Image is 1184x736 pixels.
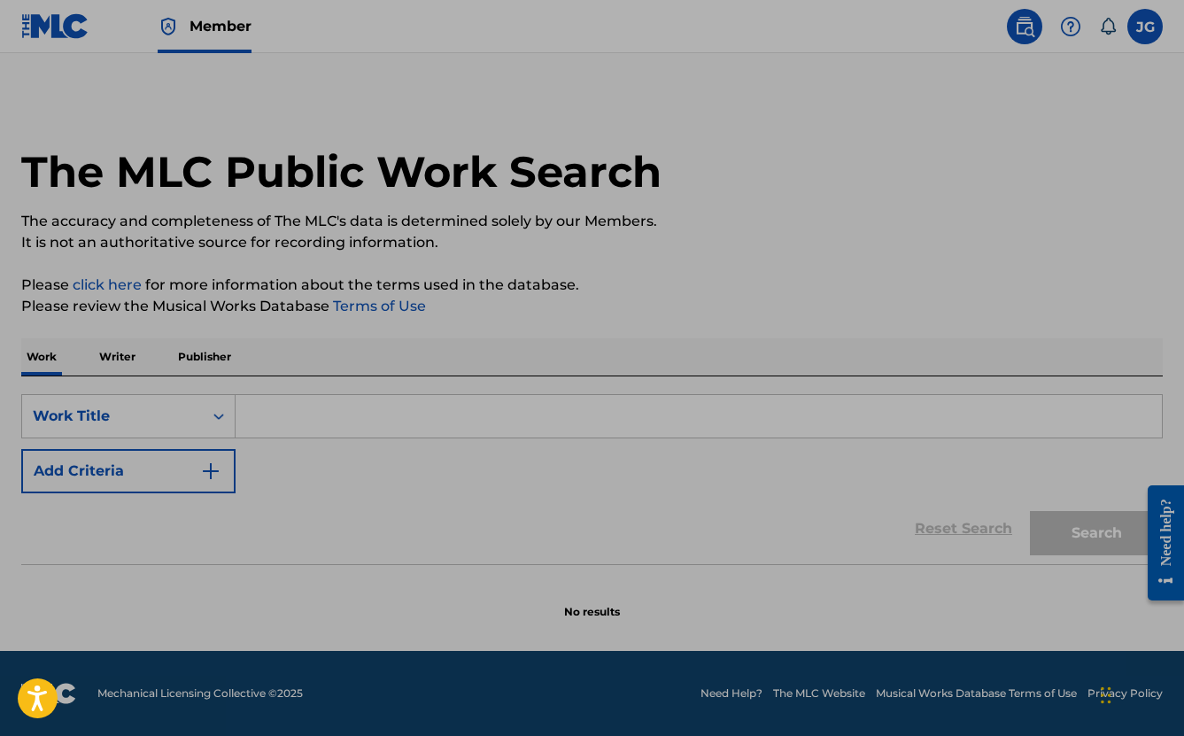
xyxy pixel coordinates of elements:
[21,683,76,704] img: logo
[1134,467,1184,618] iframe: Resource Center
[21,296,1163,317] p: Please review the Musical Works Database
[1087,686,1163,701] a: Privacy Policy
[190,16,252,36] span: Member
[1127,9,1163,44] div: User Menu
[21,145,662,198] h1: The MLC Public Work Search
[1095,651,1184,736] iframe: Chat Widget
[21,338,62,376] p: Work
[33,406,192,427] div: Work Title
[1099,18,1117,35] div: Notifications
[158,16,179,37] img: Top Rightsholder
[700,686,762,701] a: Need Help?
[773,686,865,701] a: The MLC Website
[21,232,1163,253] p: It is not an authoritative source for recording information.
[173,338,236,376] p: Publisher
[876,686,1077,701] a: Musical Works Database Terms of Use
[73,276,142,293] a: click here
[1053,9,1088,44] div: Help
[94,338,141,376] p: Writer
[564,583,620,620] p: No results
[97,686,303,701] span: Mechanical Licensing Collective © 2025
[21,211,1163,232] p: The accuracy and completeness of The MLC's data is determined solely by our Members.
[1101,669,1111,722] div: Drag
[21,13,89,39] img: MLC Logo
[1007,9,1042,44] a: Public Search
[1060,16,1081,37] img: help
[200,461,221,482] img: 9d2ae6d4665cec9f34b9.svg
[1014,16,1035,37] img: search
[21,394,1163,564] form: Search Form
[329,298,426,314] a: Terms of Use
[21,275,1163,296] p: Please for more information about the terms used in the database.
[21,449,236,493] button: Add Criteria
